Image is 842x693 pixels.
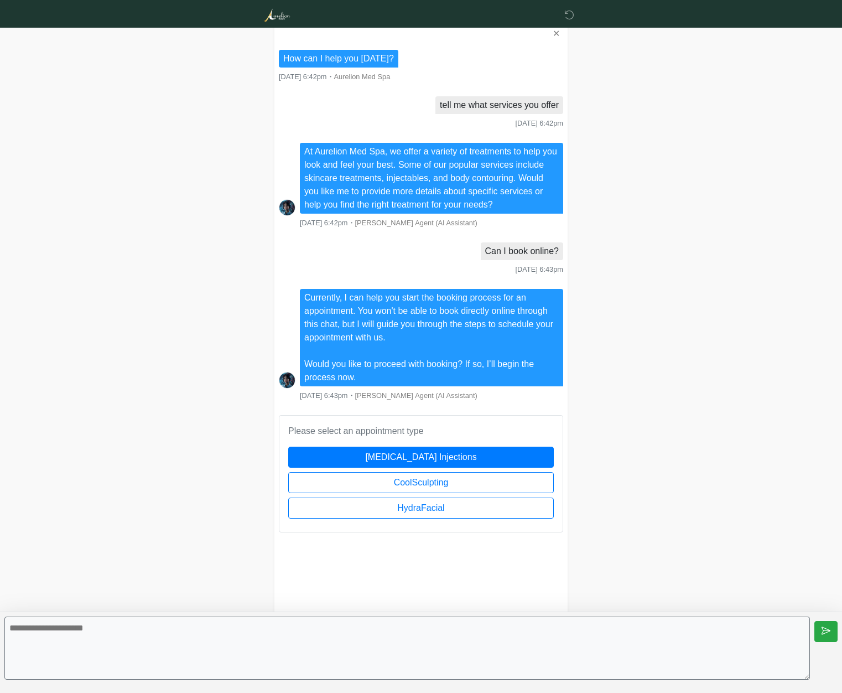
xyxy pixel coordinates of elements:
[515,265,563,273] span: [DATE] 6:43pm
[300,219,477,227] small: ・
[279,73,390,81] small: ・
[355,219,477,227] span: [PERSON_NAME] Agent (AI Assistant)
[549,27,563,41] button: ✕
[288,425,554,438] p: Please select an appointment type
[279,73,327,81] span: [DATE] 6:42pm
[288,498,554,519] button: HydraFacial
[300,143,563,214] li: At Aurelion Med Spa, we offer a variety of treatments to help you look and feel your best. Some o...
[279,372,295,389] img: Screenshot_2025-06-19_at_17.41.14.png
[279,199,295,216] img: Screenshot_2025-06-19_at_17.41.14.png
[334,73,391,81] span: Aurelion Med Spa
[288,472,554,493] button: CoolSculpting
[481,242,563,260] li: Can I book online?
[300,289,563,386] li: Currently, I can help you start the booking process for an appointment. You won't be able to book...
[515,119,563,127] span: [DATE] 6:42pm
[300,219,348,227] span: [DATE] 6:42pm
[263,8,290,22] img: Aurelion Med Spa Logo
[300,391,348,400] span: [DATE] 6:43pm
[435,96,563,114] li: tell me what services you offer
[355,391,477,400] span: [PERSON_NAME] Agent (AI Assistant)
[288,447,554,468] button: [MEDICAL_DATA] Injections
[300,391,477,400] small: ・
[279,50,398,68] li: How can I help you [DATE]?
